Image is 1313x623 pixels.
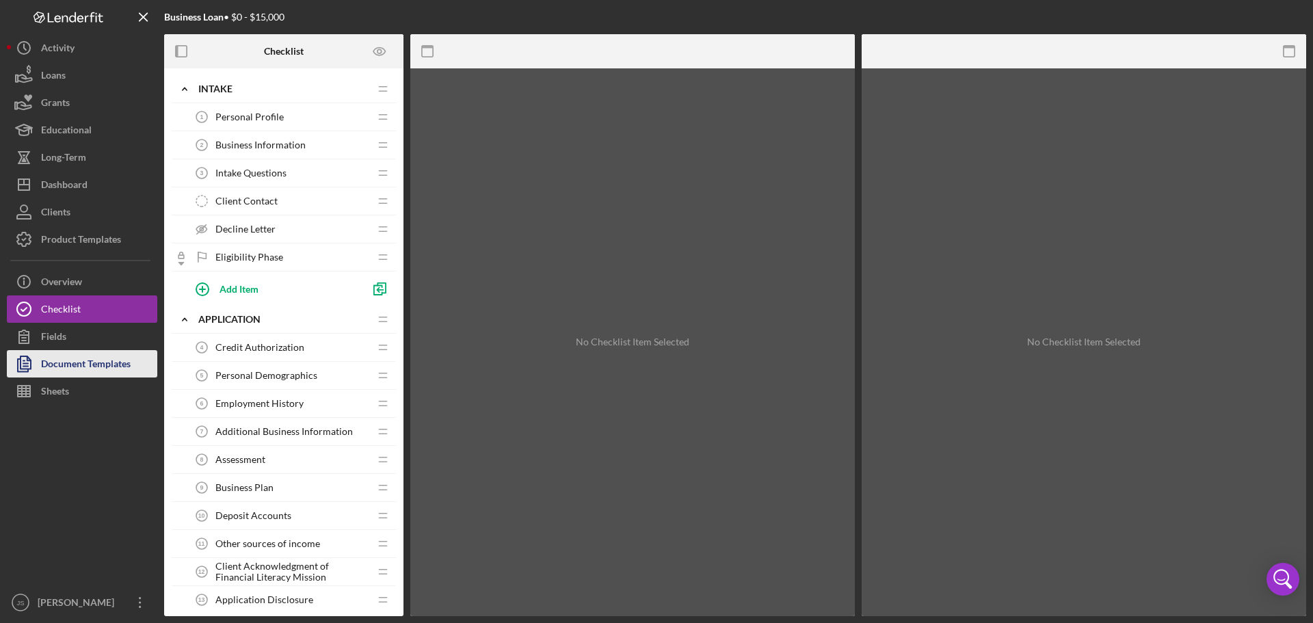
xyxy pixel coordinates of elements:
[7,295,157,323] button: Checklist
[215,454,265,465] span: Assessment
[198,568,205,575] tspan: 12
[7,62,157,89] button: Loans
[185,275,362,302] button: Add Item
[576,336,689,347] div: No Checklist Item Selected
[200,114,204,120] tspan: 1
[215,140,306,150] span: Business Information
[41,377,69,408] div: Sheets
[200,456,204,463] tspan: 8
[41,323,66,354] div: Fields
[41,198,70,229] div: Clients
[41,350,131,381] div: Document Templates
[215,398,304,409] span: Employment History
[198,512,205,519] tspan: 10
[41,295,81,326] div: Checklist
[215,561,369,583] span: Client Acknowledgment of Financial Literacy Mission
[215,538,320,549] span: Other sources of income
[7,89,157,116] button: Grants
[7,226,157,253] button: Product Templates
[215,594,313,605] span: Application Disclosure
[7,34,157,62] button: Activity
[215,252,283,263] span: Eligibility Phase
[215,196,278,207] span: Client Contact
[41,89,70,120] div: Grants
[7,350,157,377] button: Document Templates
[16,599,24,607] text: JS
[215,482,274,493] span: Business Plan
[164,12,284,23] div: • $0 - $15,000
[41,62,66,92] div: Loans
[41,116,92,147] div: Educational
[364,36,395,67] button: Preview as
[7,589,157,616] button: JS[PERSON_NAME]
[215,370,317,381] span: Personal Demographics
[7,198,157,226] button: Clients
[215,168,287,178] span: Intake Questions
[41,171,88,202] div: Dashboard
[7,171,157,198] button: Dashboard
[41,144,86,174] div: Long-Term
[198,596,205,603] tspan: 13
[7,116,157,144] button: Educational
[34,589,123,620] div: [PERSON_NAME]
[7,323,157,350] button: Fields
[215,426,353,437] span: Additional Business Information
[7,268,157,295] button: Overview
[220,276,258,302] div: Add Item
[7,144,157,171] button: Long-Term
[215,111,284,122] span: Personal Profile
[200,170,204,176] tspan: 3
[200,142,204,148] tspan: 2
[198,314,369,325] div: Application
[198,83,369,94] div: Intake
[200,344,204,351] tspan: 4
[198,540,205,547] tspan: 11
[41,268,82,299] div: Overview
[264,46,304,57] b: Checklist
[215,224,276,235] span: Decline Letter
[41,226,121,256] div: Product Templates
[200,400,204,407] tspan: 6
[215,342,304,353] span: Credit Authorization
[200,372,204,379] tspan: 5
[7,377,157,405] button: Sheets
[215,510,291,521] span: Deposit Accounts
[1027,336,1141,347] div: No Checklist Item Selected
[200,428,204,435] tspan: 7
[1266,563,1299,596] div: Open Intercom Messenger
[200,484,204,491] tspan: 9
[164,11,224,23] b: Business Loan
[41,34,75,65] div: Activity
